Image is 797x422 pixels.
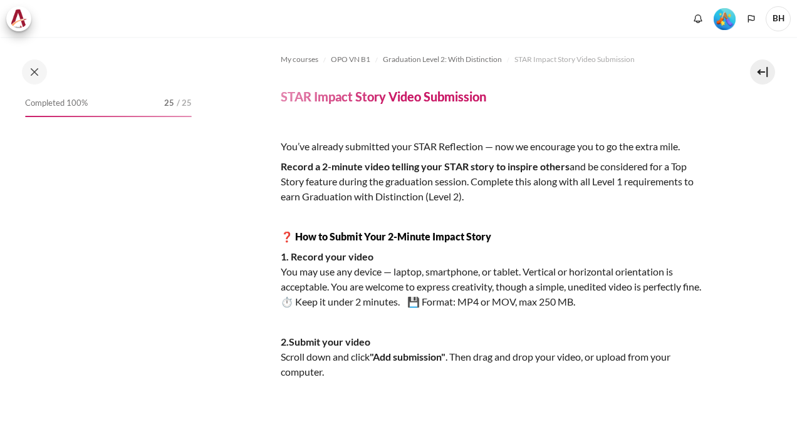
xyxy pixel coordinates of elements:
p: and be considered for a Top Story feature during the graduation session. Complete this along with... [281,159,708,204]
a: My courses [281,52,318,67]
div: Level #5 [714,7,736,30]
img: Level #5 [714,8,736,30]
span: Graduation Level 2: With Distinction [383,54,502,65]
strong: ❓ How to Submit Your 2-Minute Impact Story [281,230,491,242]
p: You may use any device — laptop, smartphone, or tablet. Vertical or horizontal orientation is acc... [281,249,708,309]
a: STAR Impact Story Video Submission [514,52,635,67]
a: User menu [766,6,791,31]
nav: Navigation bar [281,49,708,69]
a: Architeck Architeck [6,6,38,31]
div: 100% [25,116,192,117]
strong: 2.Submit your video [281,336,370,347]
strong: Record a 2-minute video telling your STAR story to inspire others [281,160,570,172]
a: Graduation Level 2: With Distinction [383,52,502,67]
a: OPO VN B1 [331,52,370,67]
span: My courses [281,54,318,65]
h4: STAR Impact Story Video Submission [281,88,486,105]
strong: "Add submission" [370,351,445,363]
span: OPO VN B1 [331,54,370,65]
span: Completed 100% [25,97,88,110]
img: Architeck [10,9,28,28]
p: Scroll down and click . Then drag and drop your video, or upload from your computer. [281,334,708,379]
span: / 25 [177,97,192,110]
p: You’ve already submitted your STAR Reflection — now we encourage you to go the extra mile. [281,139,708,154]
button: Languages [742,9,761,28]
span: 25 [164,97,174,110]
span: STAR Impact Story Video Submission [514,54,635,65]
div: Show notification window with no new notifications [689,9,707,28]
strong: 1. Record your video [281,250,373,262]
span: BH [766,6,791,31]
a: Level #5 [709,7,741,30]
